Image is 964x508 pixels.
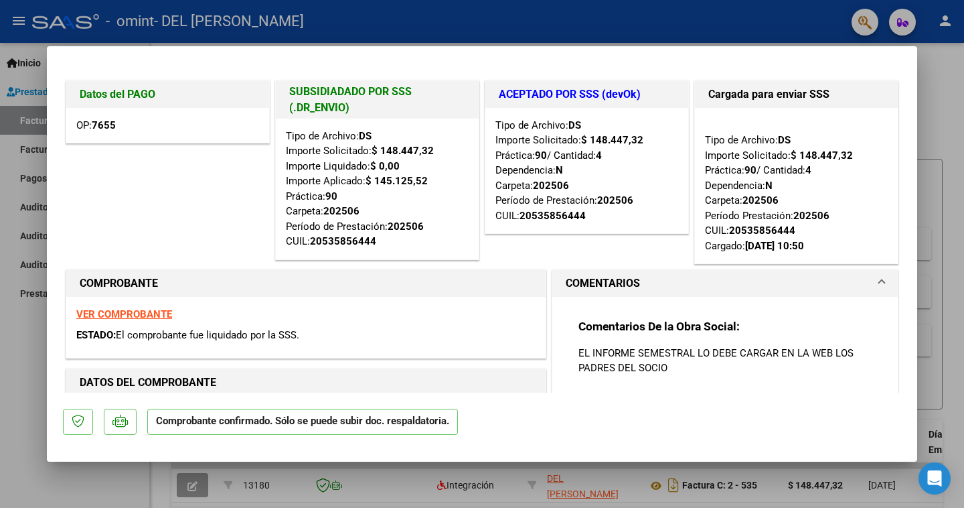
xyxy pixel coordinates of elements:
[76,308,172,320] a: VER COMPROBANTE
[76,119,116,131] span: OP:
[325,190,337,202] strong: 90
[744,164,756,176] strong: 90
[80,277,158,290] strong: COMPROBANTE
[80,376,216,389] strong: DATOS DEL COMPROBANTE
[495,118,678,224] div: Tipo de Archivo: Importe Solicitado: Práctica: / Cantidad: Dependencia: Carpeta: Período de Prest...
[286,129,469,249] div: Tipo de Archivo: Importe Solicitado: Importe Liquidado: Importe Aplicado: Práctica: Carpeta: Perí...
[805,164,811,176] strong: 4
[359,130,372,142] strong: DS
[596,149,602,162] strong: 4
[499,86,675,103] h1: ACEPTADO POR SSS (devOk)
[80,86,256,103] h1: Datos del PAGO
[556,164,563,176] strong: N
[388,220,424,233] strong: 202506
[793,210,829,222] strong: 202506
[742,194,779,206] strong: 202506
[366,175,428,187] strong: $ 145.125,52
[597,194,633,206] strong: 202506
[92,119,116,131] strong: 7655
[370,160,400,172] strong: $ 0,00
[372,145,434,157] strong: $ 148.447,32
[581,134,643,146] strong: $ 148.447,32
[765,180,773,192] strong: N
[289,84,465,116] h1: SUBSIDIADADO POR SSS (.DR_ENVIO)
[116,329,299,341] span: El comprobante fue liquidado por la SSS.
[76,329,116,341] span: ESTADO:
[578,346,872,375] p: EL INFORME SEMESTRAL LO DEBE CARGAR EN LA WEB LOS PADRES DEL SOCIO
[578,320,740,333] strong: Comentarios De la Obra Social:
[791,149,853,162] strong: $ 148.447,32
[918,462,951,495] div: Open Intercom Messenger
[147,409,458,435] p: Comprobante confirmado. Sólo se puede subir doc. respaldatoria.
[566,275,640,292] h1: COMENTARIOS
[708,86,884,103] h1: Cargada para enviar SSS
[519,208,586,224] div: 20535856444
[323,205,359,217] strong: 202506
[552,270,898,297] mat-expansion-panel-header: COMENTARIOS
[729,223,795,239] div: 20535856444
[533,180,569,192] strong: 202506
[745,240,804,252] strong: [DATE] 10:50
[535,149,547,162] strong: 90
[705,118,888,254] div: Tipo de Archivo: Importe Solicitado: Práctica: / Cantidad: Dependencia: Carpeta: Período Prestaci...
[568,119,581,131] strong: DS
[552,297,898,436] div: COMENTARIOS
[778,134,791,146] strong: DS
[310,234,376,249] div: 20535856444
